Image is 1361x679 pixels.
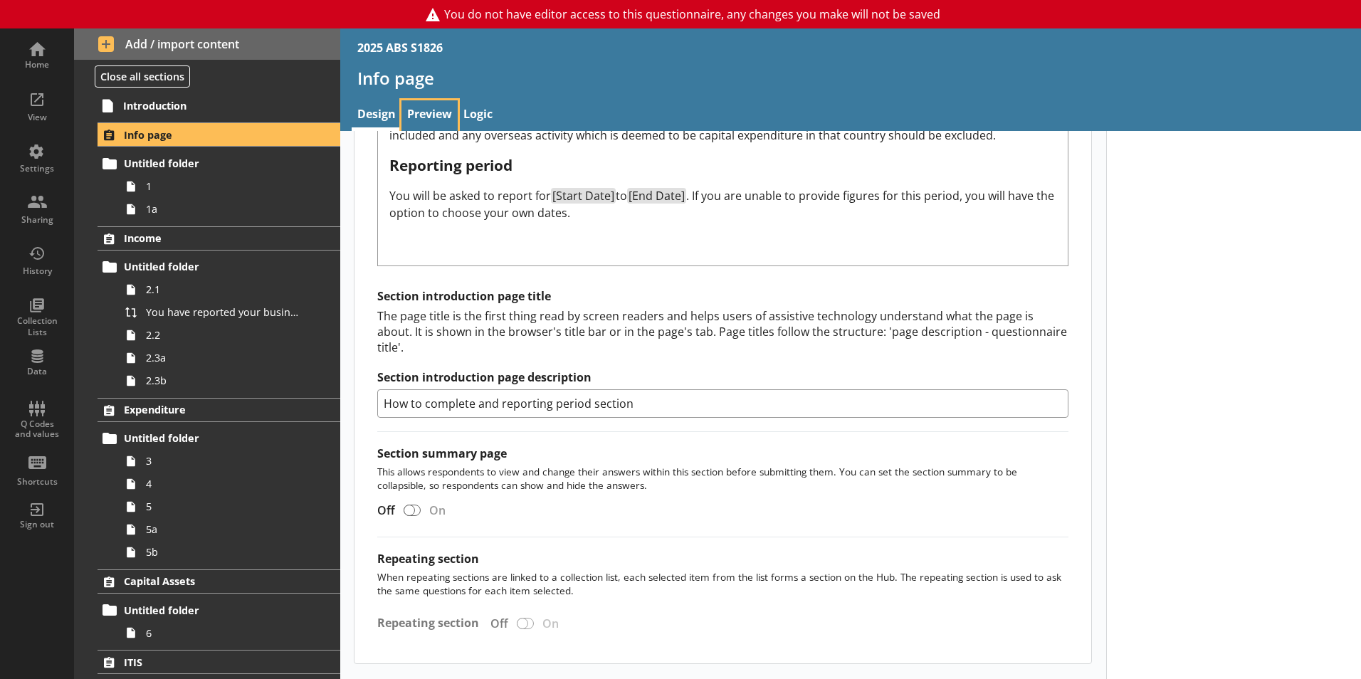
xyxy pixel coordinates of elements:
span: 4 [146,477,304,490]
span: 2.3b [146,374,304,387]
a: 2.3b [120,369,340,392]
li: Untitled folder11a [104,152,340,221]
a: Untitled folder [98,599,340,621]
a: Design [352,100,401,131]
a: You have reported your business's total turnover for the period [From] to [To] to be [Total turno... [120,301,340,324]
a: 6 [120,621,340,644]
span: 2.3a [146,351,304,364]
span: Income [124,231,298,245]
a: Income [98,226,340,251]
span: 6 [146,626,304,640]
span: 2.1 [146,283,304,296]
a: Preview [401,100,458,131]
div: Shortcuts [12,476,62,488]
a: 3 [120,450,340,473]
span: to [616,188,627,204]
div: View [12,112,62,123]
li: ExpenditureUntitled folder3455a5b [74,398,340,564]
span: [End Date] [629,188,685,204]
label: Repeating section [377,551,479,567]
a: 2.1 [120,278,340,301]
span: Add / import content [98,36,317,52]
span: You have reported your business's total turnover for the period [From] to [To] to be [Total turno... [146,305,304,319]
span: Untitled folder [124,431,298,445]
div: Off [366,502,401,518]
a: Logic [458,100,498,131]
span: Expenditure [124,403,298,416]
a: Expenditure [98,398,340,422]
span: 3 [146,454,304,468]
a: 5b [120,541,340,564]
h2: Section introduction page title [377,289,1068,304]
span: Reporting period [389,155,513,175]
a: 2.3a [120,347,340,369]
span: 2.2 [146,328,304,342]
span: 1 [146,179,304,193]
label: Section introduction page description [377,370,1068,385]
li: Capital AssetsUntitled folder6 [74,569,340,644]
p: This allows respondents to view and change their answers within this section before submitting th... [377,465,1068,492]
p: When repeating sections are linked to a collection list, each selected item from the list forms a... [377,570,1068,597]
a: Capital Assets [98,569,340,594]
span: [Start Date] [552,188,614,204]
button: Close all sections [95,65,190,88]
span: Introduction [123,99,298,112]
span: Untitled folder [124,157,298,170]
span: 1a [146,202,304,216]
a: 4 [120,473,340,495]
div: Settings [12,163,62,174]
a: 5 [120,495,340,518]
a: 1 [120,175,340,198]
a: 1a [120,198,340,221]
span: . If you are unable to provide figures for this period, you will have the option to choose your o... [389,188,1057,221]
span: 5a [146,522,304,536]
h1: Info page [357,67,1344,89]
a: Untitled folder [98,152,340,175]
div: Data [12,366,62,377]
a: Untitled folder [98,427,340,450]
div: On [424,502,457,518]
a: ITIS [98,650,340,674]
a: Info page [98,122,340,147]
a: Untitled folder [98,256,340,278]
li: Untitled folder2.1You have reported your business's total turnover for the period [From] to [To] ... [104,256,340,392]
li: Untitled folder3455a5b [104,427,340,564]
button: Add / import content [74,28,340,60]
span: 5 [146,500,304,513]
span: 5b [146,545,304,559]
div: Sign out [12,519,62,530]
li: Info pageUntitled folder11a [74,122,340,220]
a: Introduction [97,94,340,117]
span: ITIS [124,656,298,669]
a: 2.2 [120,324,340,347]
div: History [12,265,62,277]
div: Sharing [12,214,62,226]
li: IncomeUntitled folder2.1You have reported your business's total turnover for the period [From] to... [74,226,340,392]
div: 2025 ABS S1826 [357,40,443,56]
div: Collection Lists [12,315,62,337]
span: Info page [124,128,298,142]
div: Q Codes and values [12,419,62,440]
div: Home [12,59,62,70]
span: You will be asked to report for [389,188,551,204]
span: Capital Assets [124,574,298,588]
li: Untitled folder6 [104,599,340,644]
span: Untitled folder [124,604,298,617]
span: Untitled folder [124,260,298,273]
div: The page title is the first thing read by screen readers and helps users of assistive technology ... [377,308,1068,355]
label: Section summary page [377,446,507,461]
a: 5a [120,518,340,541]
